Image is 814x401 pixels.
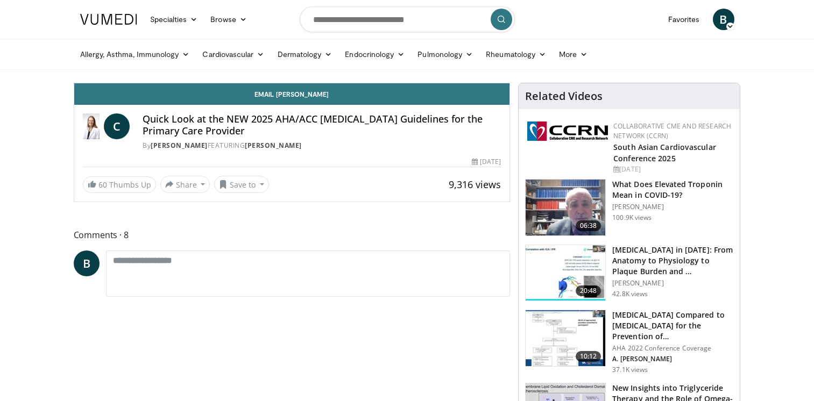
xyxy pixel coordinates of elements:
[713,9,734,30] a: B
[98,180,107,190] span: 60
[204,9,253,30] a: Browse
[612,310,733,342] h3: [MEDICAL_DATA] Compared to [MEDICAL_DATA] for the Prevention of…
[196,44,271,65] a: Cardiovascular
[245,141,302,150] a: [PERSON_NAME]
[613,121,731,140] a: Collaborative CME and Research Network (CCRN)
[612,245,733,277] h3: [MEDICAL_DATA] in [DATE]: From Anatomy to Physiology to Plaque Burden and …
[662,9,706,30] a: Favorites
[80,14,137,25] img: VuMedi Logo
[74,228,511,242] span: Comments 8
[525,245,733,302] a: 20:48 [MEDICAL_DATA] in [DATE]: From Anatomy to Physiology to Plaque Burden and … [PERSON_NAME] 4...
[74,250,100,276] a: B
[553,44,594,65] a: More
[143,141,501,151] div: By FEATURING
[214,176,269,193] button: Save to
[449,178,501,191] span: 9,316 views
[104,113,130,139] a: C
[143,113,501,137] h4: Quick Look at the NEW 2025 AHA/ACC [MEDICAL_DATA] Guidelines for the Primary Care Provider
[612,279,733,288] p: [PERSON_NAME]
[526,245,605,301] img: 823da73b-7a00-425d-bb7f-45c8b03b10c3.150x105_q85_crop-smart_upscale.jpg
[612,344,733,353] p: AHA 2022 Conference Coverage
[411,44,479,65] a: Pulmonology
[160,176,210,193] button: Share
[525,179,733,236] a: 06:38 What Does Elevated Troponin Mean in COVID-19? [PERSON_NAME] 100.9K views
[83,176,156,193] a: 60 Thumbs Up
[151,141,208,150] a: [PERSON_NAME]
[526,310,605,366] img: 7c0f9b53-1609-4588-8498-7cac8464d722.150x105_q85_crop-smart_upscale.jpg
[576,220,601,231] span: 06:38
[338,44,411,65] a: Endocrinology
[525,310,733,374] a: 10:12 [MEDICAL_DATA] Compared to [MEDICAL_DATA] for the Prevention of… AHA 2022 Conference Covera...
[612,203,733,211] p: [PERSON_NAME]
[271,44,339,65] a: Dermatology
[300,6,515,32] input: Search topics, interventions
[74,83,510,105] a: Email [PERSON_NAME]
[612,213,652,222] p: 100.9K views
[612,366,648,374] p: 37.1K views
[74,44,196,65] a: Allergy, Asthma, Immunology
[612,355,733,363] p: A. [PERSON_NAME]
[612,290,648,298] p: 42.8K views
[613,164,731,174] div: [DATE]
[576,351,601,362] span: 10:12
[144,9,204,30] a: Specialties
[526,180,605,235] img: 98daf78a-1d22-4ebe-927e-10afe95ffd94.150x105_q85_crop-smart_upscale.jpg
[479,44,553,65] a: Rheumatology
[527,121,608,141] img: a04ee3ba-8487-4636-b0fb-5e8d268f3737.png.150x105_q85_autocrop_double_scale_upscale_version-0.2.png
[613,142,716,163] a: South Asian Cardiovascular Conference 2025
[525,90,603,103] h4: Related Videos
[576,285,601,296] span: 20:48
[83,113,100,139] img: Dr. Catherine P. Benziger
[612,179,733,200] h3: What Does Elevated Troponin Mean in COVID-19?
[472,157,501,167] div: [DATE]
